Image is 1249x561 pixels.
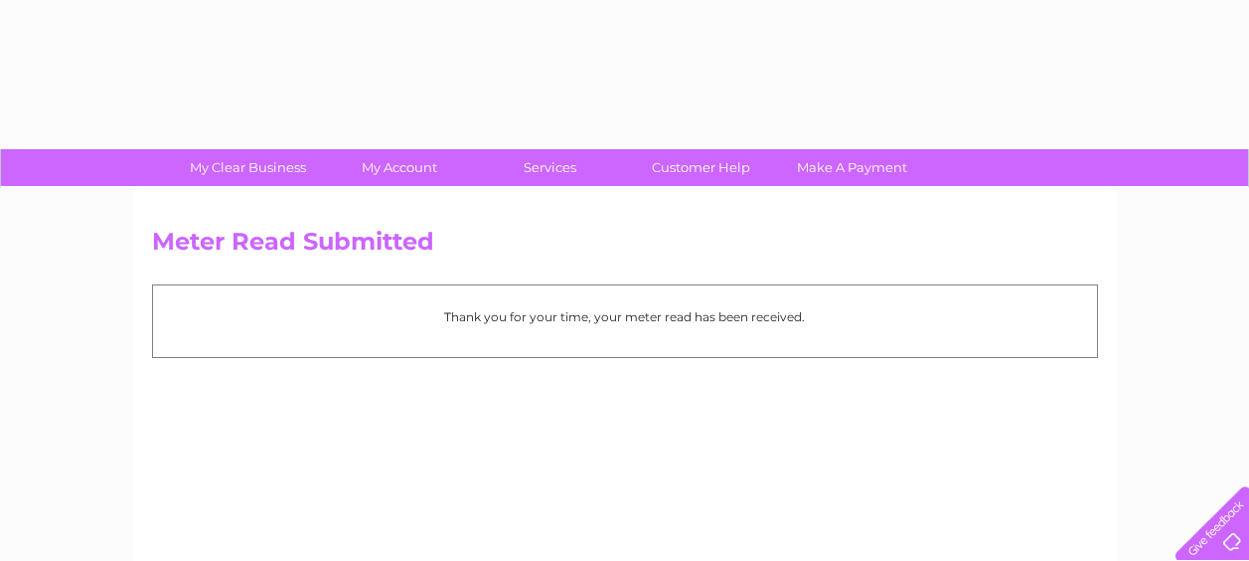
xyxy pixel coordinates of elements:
a: My Account [317,149,481,186]
a: Services [468,149,632,186]
a: My Clear Business [166,149,330,186]
a: Make A Payment [770,149,934,186]
p: Thank you for your time, your meter read has been received. [163,307,1087,326]
h2: Meter Read Submitted [152,228,1098,266]
a: Customer Help [619,149,783,186]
